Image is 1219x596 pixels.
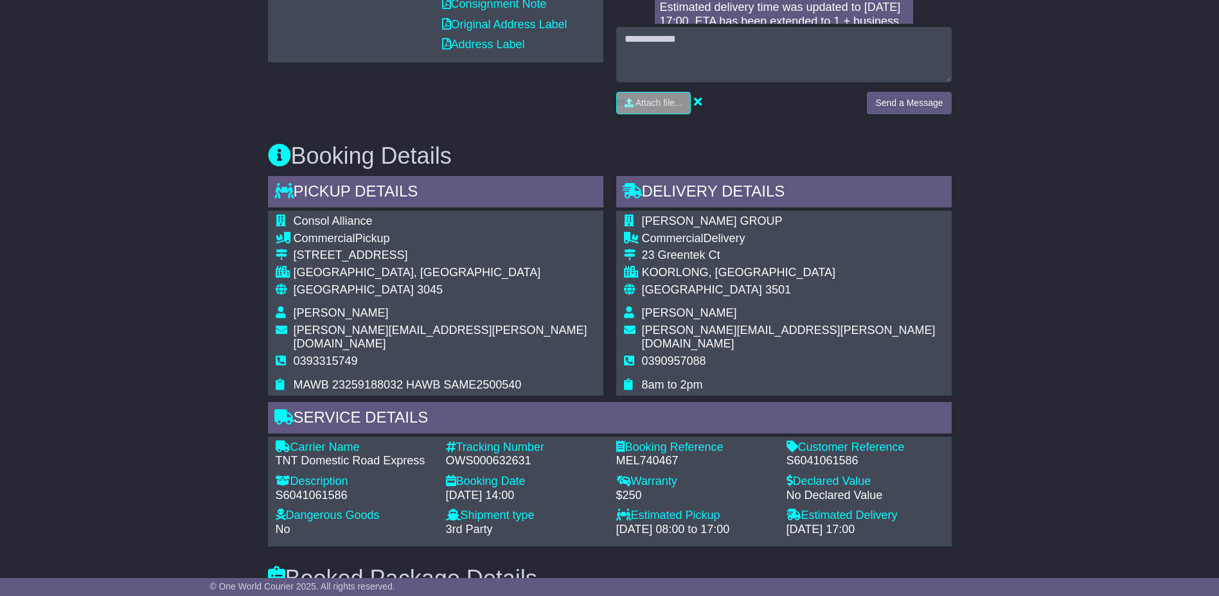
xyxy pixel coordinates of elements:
div: TNT Domestic Road Express [276,454,433,468]
div: OWS000632631 [446,454,603,468]
div: [GEOGRAPHIC_DATA], [GEOGRAPHIC_DATA] [294,266,596,280]
div: Pickup Details [268,176,603,211]
span: [PERSON_NAME] GROUP [642,215,783,227]
div: Booking Date [446,475,603,489]
div: Declared Value [787,475,944,489]
span: [PERSON_NAME] [294,306,389,319]
span: [PERSON_NAME][EMAIL_ADDRESS][PERSON_NAME][DOMAIN_NAME] [294,324,587,351]
span: 0390957088 [642,355,706,367]
div: [DATE] 08:00 to 17:00 [616,523,774,537]
div: Description [276,475,433,489]
div: Estimated Pickup [616,509,774,523]
span: Commercial [294,232,355,245]
div: Dangerous Goods [276,509,433,523]
span: [PERSON_NAME] [642,306,737,319]
a: Original Address Label [442,18,567,31]
span: 8am to 2pm [642,378,703,391]
span: [GEOGRAPHIC_DATA] [642,283,762,296]
div: Service Details [268,402,952,437]
div: $250 [616,489,774,503]
div: Customer Reference [787,441,944,455]
div: [DATE] 14:00 [446,489,603,503]
span: 3rd Party [446,523,493,536]
div: KOORLONG, [GEOGRAPHIC_DATA] [642,266,944,280]
div: 23 Greentek Ct [642,249,944,263]
div: Warranty [616,475,774,489]
div: Tracking Number [446,441,603,455]
div: Delivery [642,232,944,246]
span: © One World Courier 2025. All rights reserved. [209,581,395,592]
span: Consol Alliance [294,215,373,227]
span: MAWB 23259188032 HAWB SAME2500540 [294,378,522,391]
span: 3501 [765,283,791,296]
div: Pickup [294,232,596,246]
div: S6041061586 [276,489,433,503]
div: Estimated delivery time was updated to [DATE] 17:00. ETA has been extended to 1 + business day.. [660,1,908,42]
button: Send a Message [867,92,951,114]
div: Carrier Name [276,441,433,455]
a: Address Label [442,38,525,51]
span: Commercial [642,232,704,245]
span: 3045 [417,283,443,296]
h3: Booking Details [268,143,952,169]
div: Shipment type [446,509,603,523]
div: [STREET_ADDRESS] [294,249,596,263]
div: MEL740467 [616,454,774,468]
h3: Booked Package Details [268,566,952,592]
div: Booking Reference [616,441,774,455]
div: Estimated Delivery [787,509,944,523]
span: [PERSON_NAME][EMAIL_ADDRESS][PERSON_NAME][DOMAIN_NAME] [642,324,936,351]
span: [GEOGRAPHIC_DATA] [294,283,414,296]
span: 0393315749 [294,355,358,367]
span: No [276,523,290,536]
div: No Declared Value [787,489,944,503]
div: S6041061586 [787,454,944,468]
div: [DATE] 17:00 [787,523,944,537]
div: Delivery Details [616,176,952,211]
